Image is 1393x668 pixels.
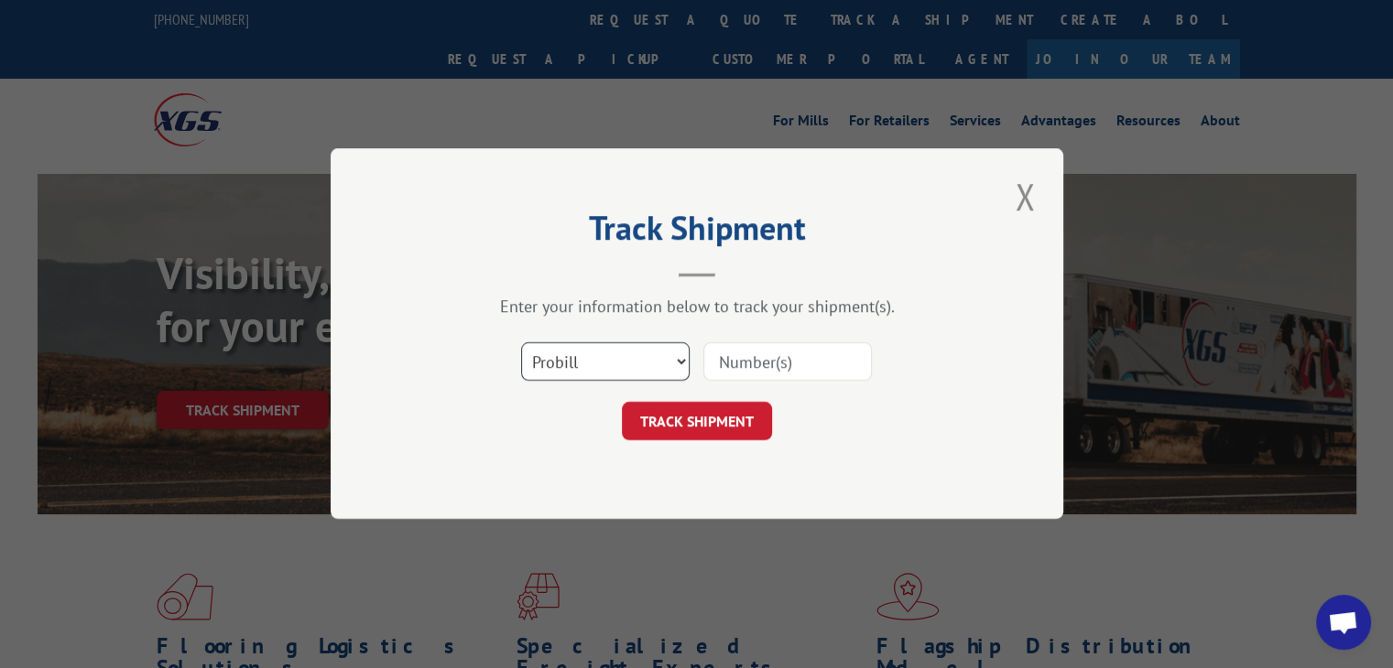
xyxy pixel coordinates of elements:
[1316,595,1371,650] a: Open chat
[703,343,872,382] input: Number(s)
[422,296,972,318] div: Enter your information below to track your shipment(s).
[422,215,972,250] h2: Track Shipment
[622,403,772,441] button: TRACK SHIPMENT
[1009,171,1040,221] button: Close modal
